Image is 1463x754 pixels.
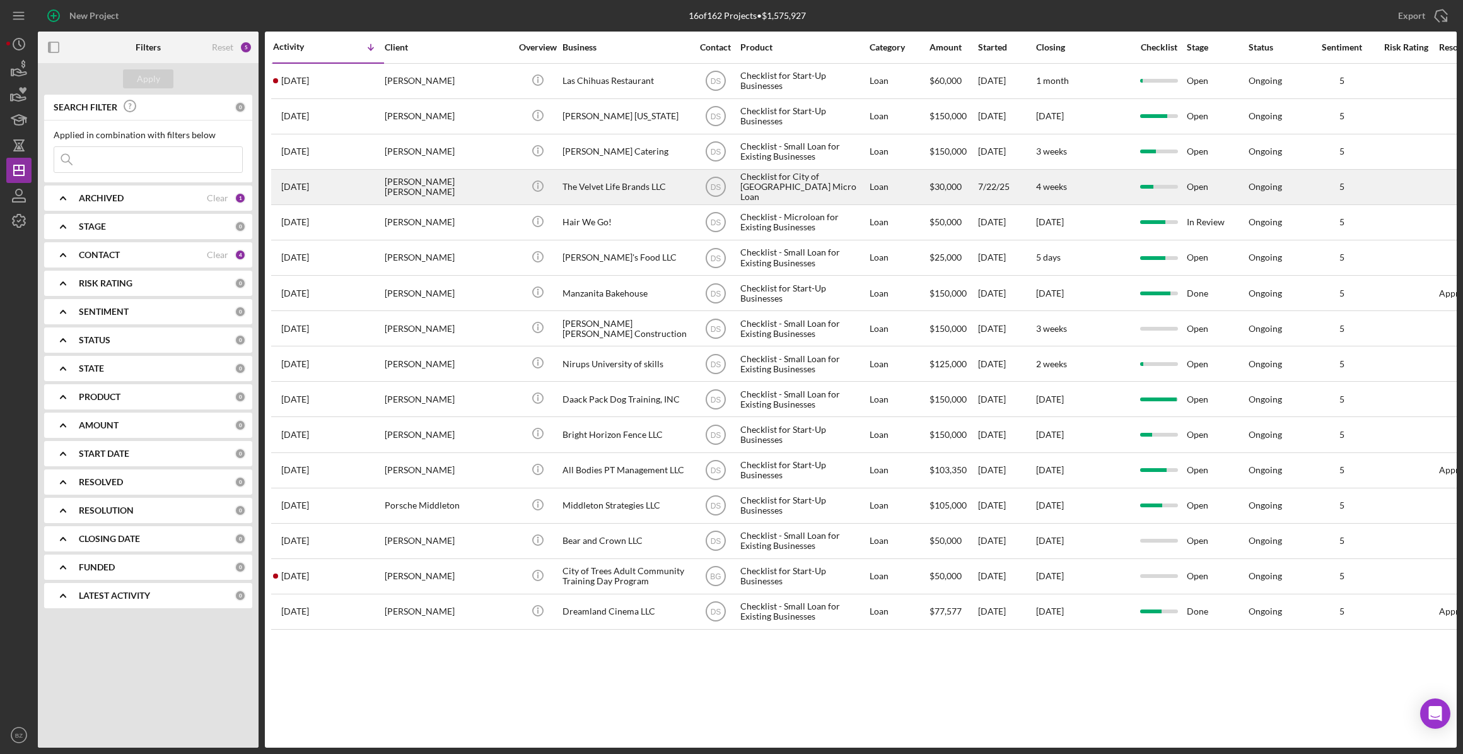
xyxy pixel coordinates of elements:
div: Checklist - Small Loan for Existing Businesses [740,241,866,274]
div: Checklist for Start-Up Businesses [740,100,866,133]
div: Loan [870,454,928,487]
div: Checklist - Small Loan for Existing Businesses [740,135,866,168]
time: 4 weeks [1036,181,1067,192]
time: 2025-07-28 18:46 [281,111,309,121]
div: $150,000 [930,382,977,416]
div: Loan [870,418,928,451]
button: Apply [123,69,173,88]
time: [DATE] [1036,606,1064,616]
b: STATUS [79,335,110,345]
b: FUNDED [79,562,115,572]
div: Checklist - Small Loan for Existing Businesses [740,347,866,380]
div: [DATE] [978,64,1035,98]
div: Loan [870,100,928,133]
text: BG [710,572,721,581]
time: 2025-07-15 20:17 [281,324,309,334]
div: Sentiment [1310,42,1373,52]
div: Overview [514,42,561,52]
div: 0 [235,420,246,431]
div: Done [1187,276,1247,310]
div: 5 [1310,394,1373,404]
div: Checklist for City of [GEOGRAPHIC_DATA] Micro Loan [740,170,866,204]
div: [PERSON_NAME] [385,276,511,310]
div: Bright Horizon Fence LLC [562,418,689,451]
div: City of Trees Adult Community Training Day Program [562,560,689,593]
div: Checklist for Start-Up Businesses [740,64,866,98]
div: $105,000 [930,489,977,522]
div: Loan [870,312,928,345]
div: Loan [870,382,928,416]
time: 2025-07-26 01:15 [281,182,309,192]
time: [DATE] [1036,429,1064,440]
div: [PERSON_NAME] [US_STATE] [562,100,689,133]
div: Loan [870,64,928,98]
div: 5 [1310,500,1373,510]
time: 2025-07-13 17:55 [281,359,309,369]
div: 5 [1310,217,1373,227]
div: [PERSON_NAME] [PERSON_NAME] [385,170,511,204]
div: 0 [235,102,246,113]
div: Loan [870,135,928,168]
div: Loan [870,560,928,593]
div: Loan [870,524,928,558]
div: Ongoing [1249,606,1282,616]
time: 2 weeks [1036,358,1067,369]
div: Checklist - Small Loan for Existing Businesses [740,524,866,558]
div: [PERSON_NAME] [385,241,511,274]
div: [PERSON_NAME]'s Food LLC [562,241,689,274]
div: Applied in combination with filters below [54,130,243,140]
div: Open [1187,489,1247,522]
div: 4 [235,249,246,261]
text: DS [710,218,721,227]
div: Open [1187,64,1247,98]
div: Loan [870,489,928,522]
div: [PERSON_NAME] Catering [562,135,689,168]
div: Loan [870,170,928,204]
time: 2025-06-30 05:14 [281,430,309,440]
time: 3 weeks [1036,323,1067,334]
div: 0 [235,306,246,317]
text: DS [710,183,721,192]
div: Ongoing [1249,252,1282,262]
div: $30,000 [930,170,977,204]
div: Open [1187,135,1247,168]
div: [DATE] [978,312,1035,345]
div: Amount [930,42,977,52]
text: DS [710,466,721,475]
div: Status [1249,42,1309,52]
time: 3 weeks [1036,146,1067,156]
div: [DATE] [978,595,1035,628]
div: Closing [1036,42,1131,52]
div: [DATE] [978,489,1035,522]
div: [PERSON_NAME] [385,382,511,416]
div: Checklist [1132,42,1186,52]
div: [PERSON_NAME] [385,312,511,345]
div: 0 [235,448,246,459]
div: Hair We Go! [562,206,689,239]
div: Client [385,42,511,52]
div: 0 [235,334,246,346]
div: [DATE] [978,524,1035,558]
div: 5 [1310,606,1373,616]
b: AMOUNT [79,420,119,430]
time: 2025-04-21 23:11 [281,536,309,546]
div: 5 [1310,182,1373,192]
div: $50,000 [930,560,977,593]
time: 2025-08-08 17:34 [281,76,309,86]
div: $150,000 [930,312,977,345]
time: 5 days [1036,252,1061,262]
div: [DATE] [978,418,1035,451]
div: Started [978,42,1035,52]
div: Business [562,42,689,52]
div: 0 [235,562,246,573]
div: [DATE] [978,206,1035,239]
div: $50,000 [930,206,977,239]
time: 2025-02-12 17:14 [281,606,309,616]
div: Open [1187,418,1247,451]
div: [PERSON_NAME] [385,100,511,133]
b: START DATE [79,449,129,459]
div: 5 [1310,111,1373,121]
div: 5 [1310,324,1373,334]
b: RISK RATING [79,278,132,288]
time: 2025-07-24 22:58 [281,217,309,227]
